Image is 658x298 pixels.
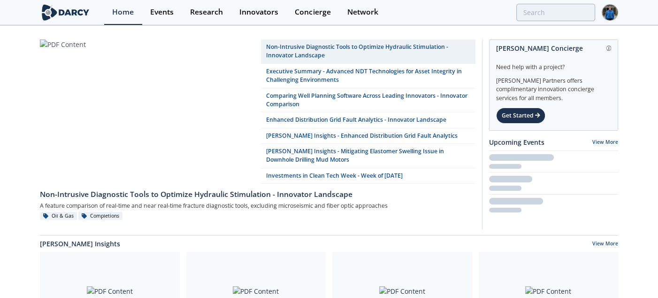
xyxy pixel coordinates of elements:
[261,144,475,168] a: [PERSON_NAME] Insights - Mitigating Elastomer Swelling Issue in Downhole Drilling Mud Motors
[112,8,134,16] div: Home
[592,139,618,145] a: View More
[347,8,378,16] div: Network
[40,212,77,220] div: Oil & Gas
[261,64,475,88] a: Executive Summary - Advanced NDT Technologies for Asset Integrity in Challenging Environments
[190,8,223,16] div: Research
[295,8,330,16] div: Concierge
[239,8,278,16] div: Innovators
[496,40,611,56] div: [PERSON_NAME] Concierge
[606,46,612,51] img: information.svg
[40,4,91,21] img: logo-wide.svg
[261,168,475,184] a: Investments in Clean Tech Week - Week of [DATE]
[150,8,174,16] div: Events
[78,212,122,220] div: Completions
[592,240,618,249] a: View More
[516,4,595,21] input: Advanced Search
[261,128,475,144] a: [PERSON_NAME] Insights - Enhanced Distribution Grid Fault Analytics
[496,108,545,124] div: Get Started
[261,112,475,128] a: Enhanced Distribution Grid Fault Analytics - Innovator Landscape
[40,184,475,200] a: Non-Intrusive Diagnostic Tools to Optimize Hydraulic Stimulation - Innovator Landscape
[40,239,120,249] a: [PERSON_NAME] Insights
[261,39,475,64] a: Non-Intrusive Diagnostic Tools to Optimize Hydraulic Stimulation - Innovator Landscape
[40,200,475,212] div: A feature comparison of real-time and near real-time fracture diagnostic tools, excluding microse...
[496,71,611,102] div: [PERSON_NAME] Partners offers complimentary innovation concierge services for all members.
[496,56,611,71] div: Need help with a project?
[40,189,475,200] div: Non-Intrusive Diagnostic Tools to Optimize Hydraulic Stimulation - Innovator Landscape
[602,4,618,21] img: Profile
[489,137,544,147] a: Upcoming Events
[261,88,475,113] a: Comparing Well Planning Software Across Leading Innovators - Innovator Comparison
